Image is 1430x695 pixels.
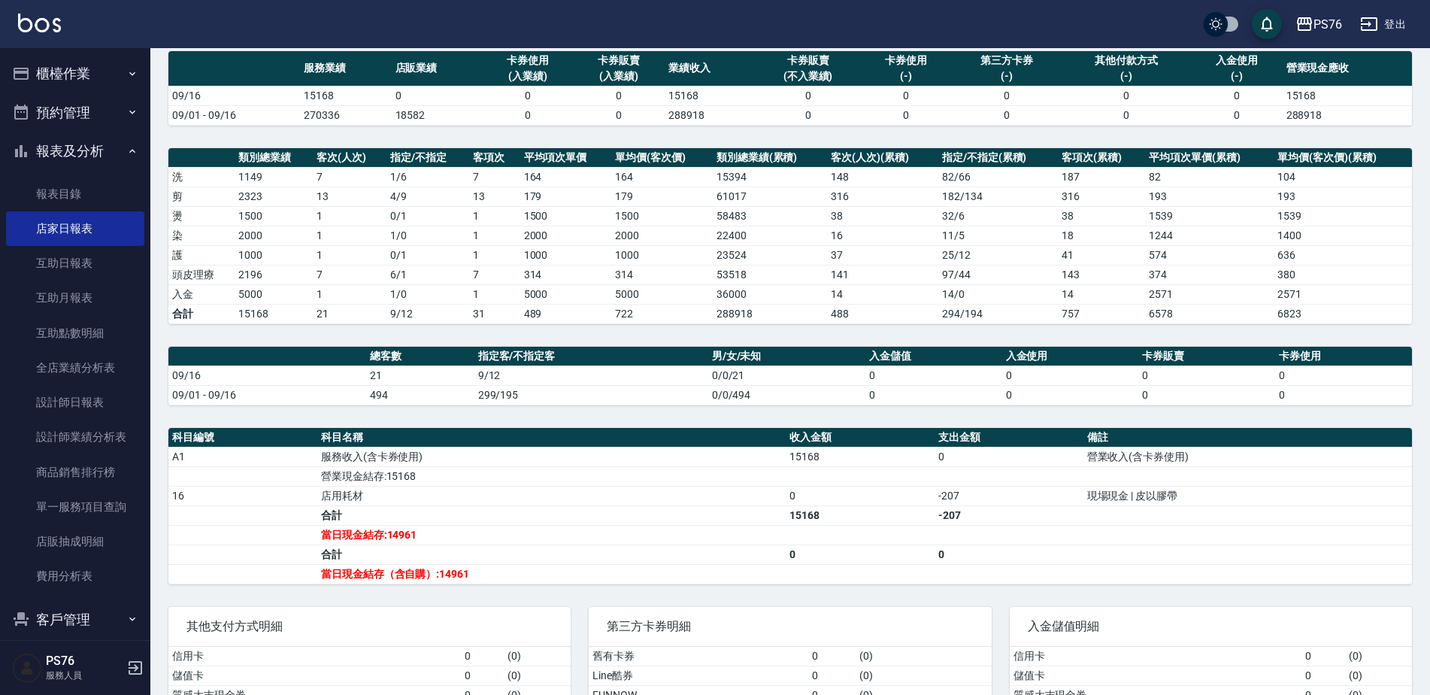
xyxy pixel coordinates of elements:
[827,226,938,245] td: 16
[317,466,786,486] td: 營業現金結存:15168
[168,666,461,685] td: 儲值卡
[1010,647,1302,666] td: 信用卡
[1274,148,1412,168] th: 單均價(客次價)(累積)
[611,265,713,284] td: 314
[469,245,520,265] td: 1
[520,206,612,226] td: 1500
[168,86,300,105] td: 09/16
[938,206,1058,226] td: 32 / 6
[168,347,1412,405] table: a dense table
[827,206,938,226] td: 38
[1274,226,1412,245] td: 1400
[469,226,520,245] td: 1
[756,105,860,125] td: 0
[1083,428,1412,448] th: 備註
[300,105,391,125] td: 270336
[1145,167,1274,187] td: 82
[827,187,938,206] td: 316
[168,428,1412,584] table: a dense table
[168,105,300,125] td: 09/01 - 09/16
[1345,666,1412,685] td: ( 0 )
[392,86,483,105] td: 0
[168,284,235,304] td: 入金
[386,304,469,323] td: 9/12
[392,51,483,86] th: 店販業績
[235,284,313,304] td: 5000
[938,167,1058,187] td: 82 / 66
[589,647,808,666] td: 舊有卡券
[1274,265,1412,284] td: 380
[168,245,235,265] td: 護
[665,105,756,125] td: 288918
[611,245,713,265] td: 1000
[1002,385,1139,405] td: 0
[317,447,786,466] td: 服務收入(含卡券使用)
[938,245,1058,265] td: 25 / 12
[938,226,1058,245] td: 11 / 5
[168,51,1412,126] table: a dense table
[520,284,612,304] td: 5000
[469,167,520,187] td: 7
[235,148,313,168] th: 類別總業績
[317,486,786,505] td: 店用耗材
[951,86,1062,105] td: 0
[1138,366,1275,385] td: 0
[12,653,42,683] img: Person
[520,167,612,187] td: 164
[366,385,474,405] td: 494
[938,284,1058,304] td: 14 / 0
[1083,447,1412,466] td: 營業收入(含卡券使用)
[759,68,856,84] div: (不入業績)
[1145,284,1274,304] td: 2571
[520,245,612,265] td: 1000
[504,647,571,666] td: ( 0 )
[469,187,520,206] td: 13
[168,385,366,405] td: 09/01 - 09/16
[1062,86,1191,105] td: 0
[611,304,713,323] td: 722
[6,639,144,678] button: 商品管理
[366,366,474,385] td: 21
[1252,9,1282,39] button: save
[386,148,469,168] th: 指定/不指定
[1274,206,1412,226] td: 1539
[860,105,951,125] td: 0
[864,53,947,68] div: 卡券使用
[168,447,317,466] td: A1
[1145,304,1274,323] td: 6578
[938,304,1058,323] td: 294/194
[483,105,574,125] td: 0
[1145,245,1274,265] td: 574
[1058,284,1145,304] td: 14
[786,428,935,448] th: 收入金額
[313,304,386,323] td: 21
[607,619,973,634] span: 第三方卡券明細
[1191,105,1282,125] td: 0
[1283,86,1412,105] td: 15168
[483,86,574,105] td: 0
[474,347,708,366] th: 指定客/不指定客
[611,206,713,226] td: 1500
[611,167,713,187] td: 164
[317,525,786,545] td: 當日現金結存:14961
[6,211,144,246] a: 店家日報表
[935,428,1083,448] th: 支出金額
[520,265,612,284] td: 314
[168,265,235,284] td: 頭皮理療
[313,187,386,206] td: 13
[860,86,951,105] td: 0
[168,304,235,323] td: 合計
[786,486,935,505] td: 0
[577,68,661,84] div: (入業績)
[235,245,313,265] td: 1000
[317,428,786,448] th: 科目名稱
[1313,15,1342,34] div: PS76
[6,93,144,132] button: 預約管理
[955,68,1058,84] div: (-)
[392,105,483,125] td: 18582
[1145,206,1274,226] td: 1539
[1058,187,1145,206] td: 316
[313,226,386,245] td: 1
[865,347,1002,366] th: 入金儲值
[168,148,1412,324] table: a dense table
